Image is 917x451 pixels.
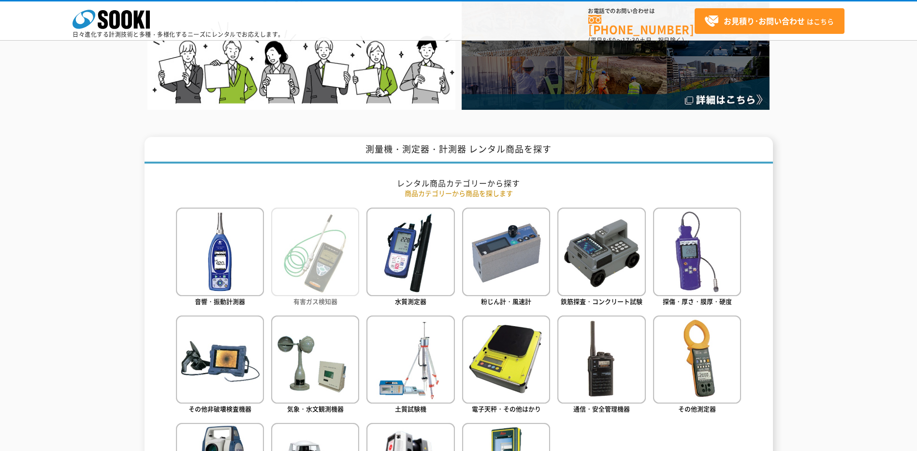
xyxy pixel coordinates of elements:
span: 通信・安全管理機器 [573,404,630,413]
span: 探傷・厚さ・膜厚・硬度 [663,297,732,306]
span: 音響・振動計測器 [195,297,245,306]
a: 電子天秤・その他はかり [462,316,550,416]
a: 気象・水文観測機器 [271,316,359,416]
span: その他測定器 [678,404,716,413]
a: 土質試験機 [366,316,454,416]
p: 商品カテゴリーから商品を探します [176,188,742,198]
h2: レンタル商品カテゴリーから探す [176,178,742,188]
span: お電話でのお問い合わせは [588,8,695,14]
span: 土質試験機 [395,404,426,413]
img: 通信・安全管理機器 [557,316,645,404]
a: お見積り･お問い合わせはこちら [695,8,844,34]
span: その他非破壊検査機器 [189,404,251,413]
img: 気象・水文観測機器 [271,316,359,404]
img: 粉じん計・風速計 [462,208,550,296]
a: その他非破壊検査機器 [176,316,264,416]
strong: お見積り･お問い合わせ [724,15,805,27]
img: 音響・振動計測器 [176,208,264,296]
img: 探傷・厚さ・膜厚・硬度 [653,208,741,296]
p: 日々進化する計測技術と多種・多様化するニーズにレンタルでお応えします。 [73,31,284,37]
span: 鉄筋探査・コンクリート試験 [561,297,642,306]
a: 粉じん計・風速計 [462,208,550,308]
a: その他測定器 [653,316,741,416]
img: その他非破壊検査機器 [176,316,264,404]
img: その他測定器 [653,316,741,404]
span: 有害ガス検知器 [293,297,337,306]
span: 電子天秤・その他はかり [472,404,541,413]
a: 通信・安全管理機器 [557,316,645,416]
a: 鉄筋探査・コンクリート試験 [557,208,645,308]
img: 電子天秤・その他はかり [462,316,550,404]
a: 音響・振動計測器 [176,208,264,308]
span: 気象・水文観測機器 [287,404,344,413]
a: 有害ガス検知器 [271,208,359,308]
span: 8:50 [603,36,616,45]
span: 17:30 [622,36,640,45]
a: 探傷・厚さ・膜厚・硬度 [653,208,741,308]
span: 粉じん計・風速計 [481,297,531,306]
span: はこちら [704,14,834,29]
a: [PHONE_NUMBER] [588,15,695,35]
img: 鉄筋探査・コンクリート試験 [557,208,645,296]
a: 水質測定器 [366,208,454,308]
img: 土質試験機 [366,316,454,404]
img: 水質測定器 [366,208,454,296]
h1: 測量機・測定器・計測器 レンタル商品を探す [145,137,773,164]
img: 有害ガス検知器 [271,208,359,296]
span: 水質測定器 [395,297,426,306]
span: (平日 ～ 土日、祝日除く) [588,36,684,45]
